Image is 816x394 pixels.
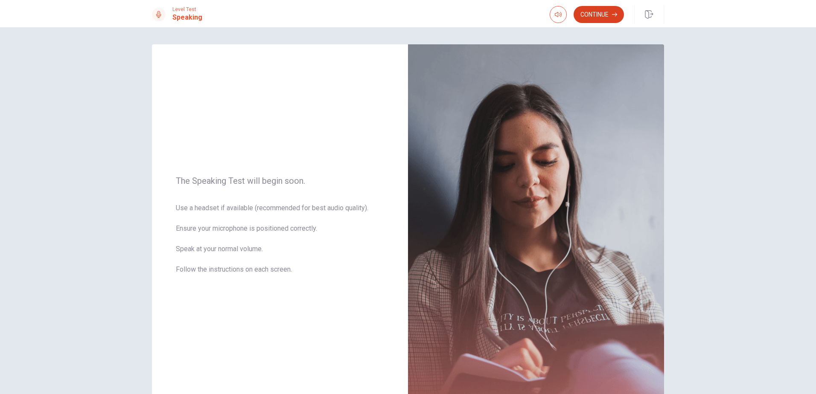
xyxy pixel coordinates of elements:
[172,12,202,23] h1: Speaking
[176,176,384,186] span: The Speaking Test will begin soon.
[172,6,202,12] span: Level Test
[574,6,624,23] button: Continue
[176,203,384,285] span: Use a headset if available (recommended for best audio quality). Ensure your microphone is positi...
